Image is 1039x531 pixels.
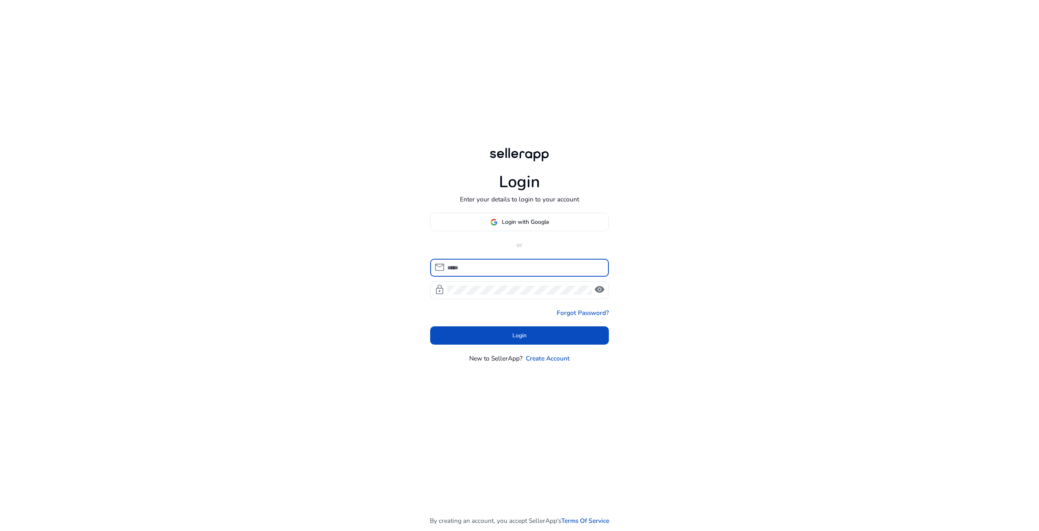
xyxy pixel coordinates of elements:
[594,284,605,295] span: visibility
[512,331,527,340] span: Login
[460,194,579,204] p: Enter your details to login to your account
[434,262,445,273] span: mail
[434,284,445,295] span: lock
[502,218,549,226] span: Login with Google
[430,326,609,345] button: Login
[526,354,570,363] a: Create Account
[499,173,540,192] h1: Login
[561,516,609,525] a: Terms Of Service
[430,240,609,249] p: or
[469,354,523,363] p: New to SellerApp?
[490,219,498,226] img: google-logo.svg
[557,308,609,317] a: Forgot Password?
[430,213,609,231] button: Login with Google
